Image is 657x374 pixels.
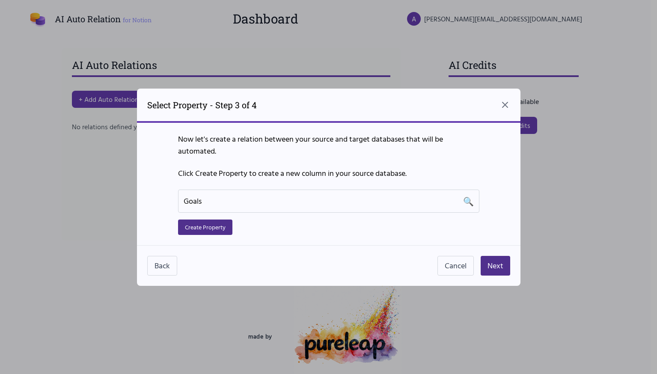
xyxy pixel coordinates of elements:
[463,195,474,207] span: 🔍
[178,220,232,235] button: Create Property
[184,195,202,207] span: Goals
[178,133,479,157] p: Now let's create a relation between your source and target databases that will be automated.
[147,99,257,111] h2: Select Property - Step 3 of 4
[178,167,479,179] p: Click Create Property to create a new column in your source database.
[147,256,177,276] button: Back
[481,256,510,276] button: Next
[500,100,510,110] button: Close dialog
[437,256,474,276] button: Cancel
